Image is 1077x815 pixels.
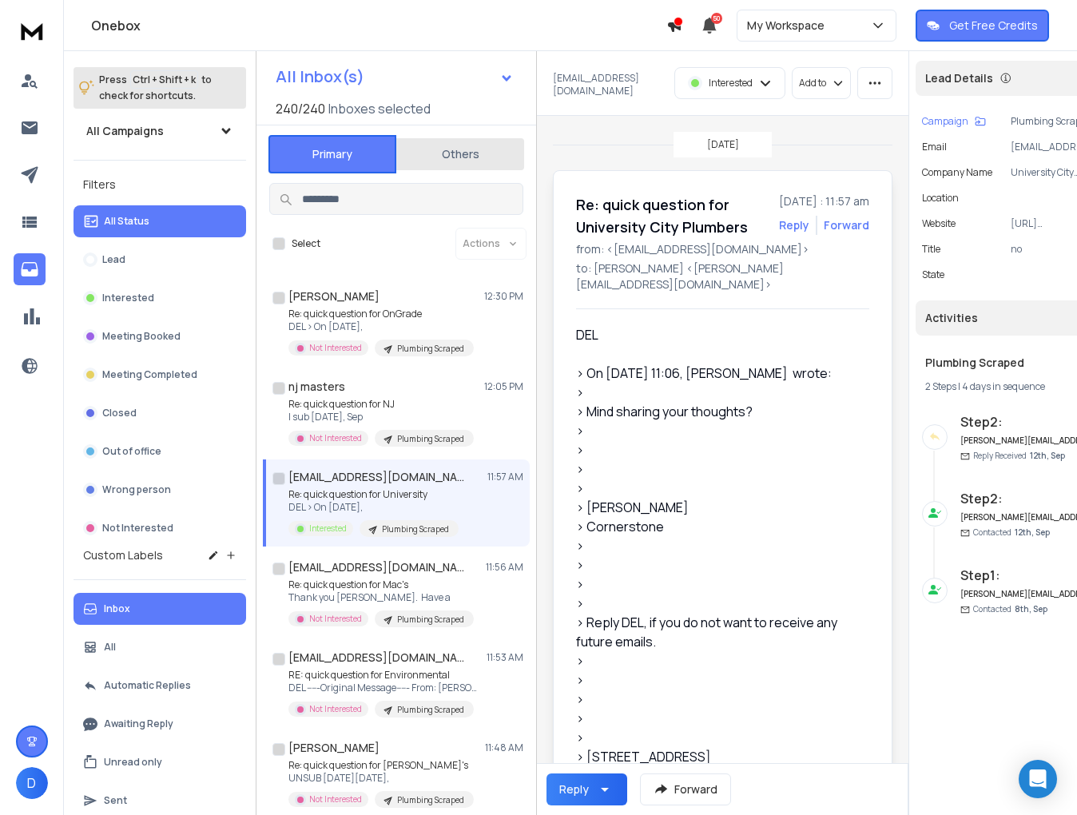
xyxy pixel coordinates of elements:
p: My Workspace [747,18,831,34]
h1: Onebox [91,16,666,35]
div: Open Intercom Messenger [1019,760,1057,798]
span: 50 [711,13,722,24]
p: Get Free Credits [949,18,1038,34]
button: Get Free Credits [916,10,1049,42]
button: D [16,767,48,799]
img: logo [16,16,48,46]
